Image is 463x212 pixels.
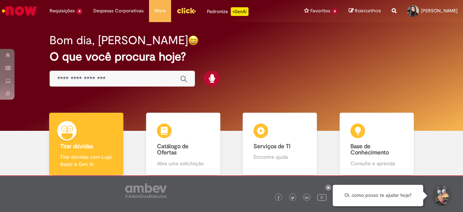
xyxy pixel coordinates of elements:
[355,7,381,14] span: Rascunhos
[351,143,389,157] b: Base de Conhecimento
[50,7,75,14] span: Requisições
[291,196,294,200] img: logo_footer_twitter.png
[135,113,232,175] a: Catálogo de Ofertas Abra uma solicitação
[328,113,425,175] a: Base de Conhecimento Consulte e aprenda
[177,5,196,16] img: click_logo_yellow_360x200.png
[430,185,452,207] button: Iniciar Conversa de Suporte
[188,35,199,46] img: happy-face.png
[231,113,328,175] a: Serviços de TI Encontre ajuda
[231,7,249,16] p: +GenAi
[60,143,93,150] b: Tirar dúvidas
[125,183,167,198] img: logo_footer_ambev_rotulo_gray.png
[154,7,166,14] span: More
[254,143,290,150] b: Serviços de TI
[421,8,458,14] span: [PERSON_NAME]
[50,34,188,47] h2: Bom dia, [PERSON_NAME]
[351,160,403,167] p: Consulte e aprenda
[157,160,209,167] p: Abra uma solicitação
[207,7,249,16] div: Padroniza
[38,113,135,175] a: Tirar dúvidas Tirar dúvidas com Lupi Assist e Gen Ai
[50,50,413,63] h2: O que você procura hoje?
[333,185,423,206] div: Oi, como posso te ajudar hoje?
[317,192,327,202] img: logo_footer_youtube.png
[93,7,144,14] span: Despesas Corporativas
[157,143,188,157] b: Catálogo de Ofertas
[1,4,38,18] img: ServiceNow
[254,153,306,161] p: Encontre ajuda
[310,7,330,14] span: Favoritos
[277,196,280,200] img: logo_footer_facebook.png
[60,153,112,168] p: Tirar dúvidas com Lupi Assist e Gen Ai
[76,8,82,14] span: 4
[332,8,338,14] span: 4
[305,196,309,200] img: logo_footer_linkedin.png
[349,8,381,14] a: Rascunhos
